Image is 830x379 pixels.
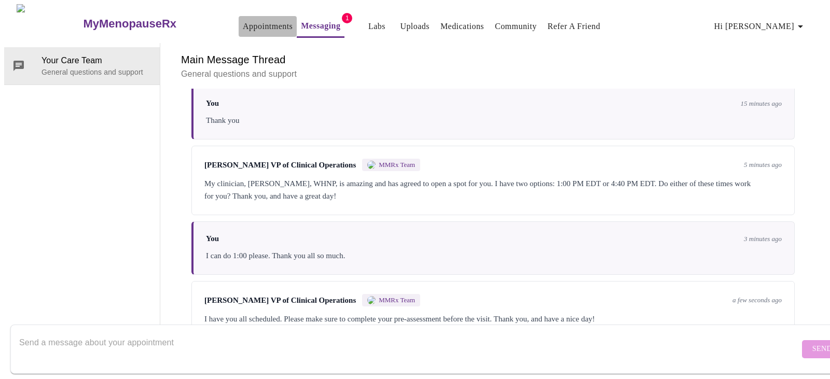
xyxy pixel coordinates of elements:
button: Medications [436,16,488,37]
div: Thank you [206,114,782,127]
h3: MyMenopauseRx [83,17,176,31]
div: Your Care TeamGeneral questions and support [4,47,160,85]
span: MMRx Team [379,161,415,169]
span: a few seconds ago [732,296,782,304]
a: Messaging [301,19,340,33]
span: MMRx Team [379,296,415,304]
button: Refer a Friend [544,16,605,37]
span: You [206,99,219,108]
button: Appointments [239,16,297,37]
a: Appointments [243,19,293,34]
a: Medications [440,19,484,34]
button: Labs [360,16,393,37]
span: 1 [342,13,352,23]
div: I have you all scheduled. Please make sure to complete your pre-assessment before the visit. Than... [204,313,782,325]
p: General questions and support [41,67,151,77]
a: MyMenopauseRx [82,6,218,42]
img: MyMenopauseRx Logo [17,4,82,43]
span: 3 minutes ago [744,235,782,243]
button: Uploads [396,16,434,37]
img: MMRX [367,161,376,169]
button: Hi [PERSON_NAME] [710,16,811,37]
a: Uploads [400,19,430,34]
a: Labs [368,19,385,34]
p: General questions and support [181,68,805,80]
img: MMRX [367,296,376,304]
span: [PERSON_NAME] VP of Clinical Operations [204,296,356,305]
span: You [206,234,219,243]
div: My clinician, [PERSON_NAME], WHNP, is amazing and has agreed to open a spot for you. I have two o... [204,177,782,202]
span: 5 minutes ago [744,161,782,169]
h6: Main Message Thread [181,51,805,68]
span: 15 minutes ago [741,100,782,108]
span: Your Care Team [41,54,151,67]
span: Hi [PERSON_NAME] [714,19,807,34]
div: I can do 1:00 please. Thank you all so much. [206,249,782,262]
button: Community [491,16,541,37]
a: Refer a Friend [548,19,601,34]
span: [PERSON_NAME] VP of Clinical Operations [204,161,356,170]
button: Messaging [297,16,344,38]
textarea: Send a message about your appointment [19,332,799,366]
a: Community [495,19,537,34]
